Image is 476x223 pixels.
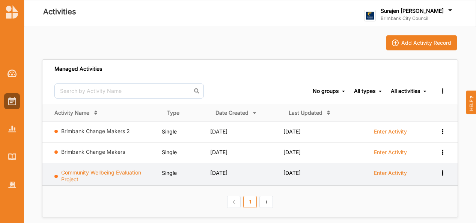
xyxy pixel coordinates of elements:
[381,15,454,21] label: Brimbank City Council
[283,170,301,176] span: [DATE]
[374,170,407,176] label: Enter Activity
[54,109,89,116] div: Activity Name
[210,128,227,135] span: [DATE]
[8,182,16,188] img: Organisation
[4,65,20,81] a: Dashboard
[354,88,375,94] div: All types
[391,88,420,94] div: All activities
[374,149,407,156] label: Enter Activity
[243,196,257,208] a: 1
[4,177,20,193] a: Organisation
[283,128,301,135] span: [DATE]
[215,109,249,116] div: Date Created
[8,153,16,160] img: Library
[283,149,301,155] span: [DATE]
[392,39,399,46] img: icon
[374,149,407,160] a: Enter Activity
[226,195,274,208] div: Pagination Navigation
[8,126,16,132] img: Reports
[162,104,210,121] th: Type
[162,149,177,155] span: Single
[4,121,20,137] a: Reports
[162,170,177,176] span: Single
[374,169,407,181] a: Enter Activity
[54,65,102,72] div: Managed Activities
[259,196,273,208] a: Next item
[381,8,444,14] label: Surajen [PERSON_NAME]
[4,93,20,109] a: Activities
[43,6,76,18] label: Activities
[313,88,339,94] div: No groups
[8,70,17,77] img: Dashboard
[386,35,457,50] button: iconAdd Activity Record
[227,196,241,208] a: Previous item
[4,149,20,165] a: Library
[61,149,125,155] a: Brimbank Change Makers
[289,109,322,116] div: Last Updated
[6,5,18,19] img: logo
[210,149,227,155] span: [DATE]
[210,170,227,176] span: [DATE]
[162,128,177,135] span: Single
[364,10,376,21] img: logo
[401,39,451,46] div: Add Activity Record
[54,83,204,99] input: Search by Activity Name
[61,128,130,134] a: Brimbank Change Makers 2
[8,97,16,105] img: Activities
[374,128,407,139] a: Enter Activity
[61,169,141,182] a: Community Wellbeing Evaluation Project
[374,128,407,135] label: Enter Activity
